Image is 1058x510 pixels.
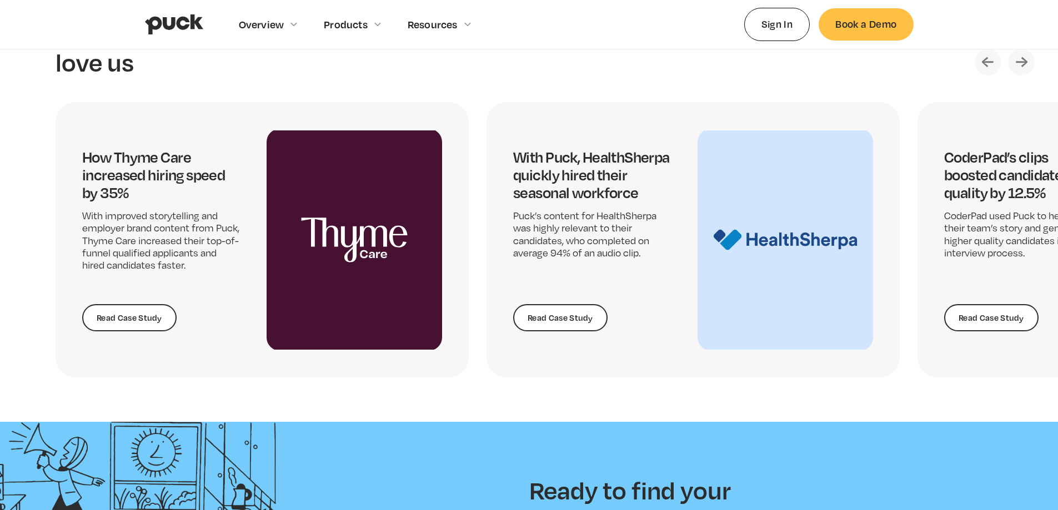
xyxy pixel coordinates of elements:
p: Puck’s content for HealthSherpa was highly relevant to their candidates, who completed on average... [513,210,671,260]
div: Overview [239,18,284,31]
p: With improved storytelling and employer brand content from Puck, Thyme Care increased their top-o... [82,210,240,272]
a: Read Case Study [513,304,608,332]
a: Book a Demo [819,8,913,40]
div: Next slide [1008,49,1035,75]
h4: How Thyme Care increased hiring speed by 35% [82,148,240,201]
a: Read Case Study [82,304,177,332]
div: Products [324,18,368,31]
div: Previous slide [975,49,1001,75]
div: 1 / 5 [56,102,469,377]
div: 2 / 5 [487,102,900,377]
h4: With Puck, HealthSherpa quickly hired their seasonal workforce [513,148,671,201]
div: Resources [408,18,458,31]
a: Sign In [744,8,810,41]
h2: Our customers love us [56,21,233,75]
a: Read Case Study [944,304,1039,332]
